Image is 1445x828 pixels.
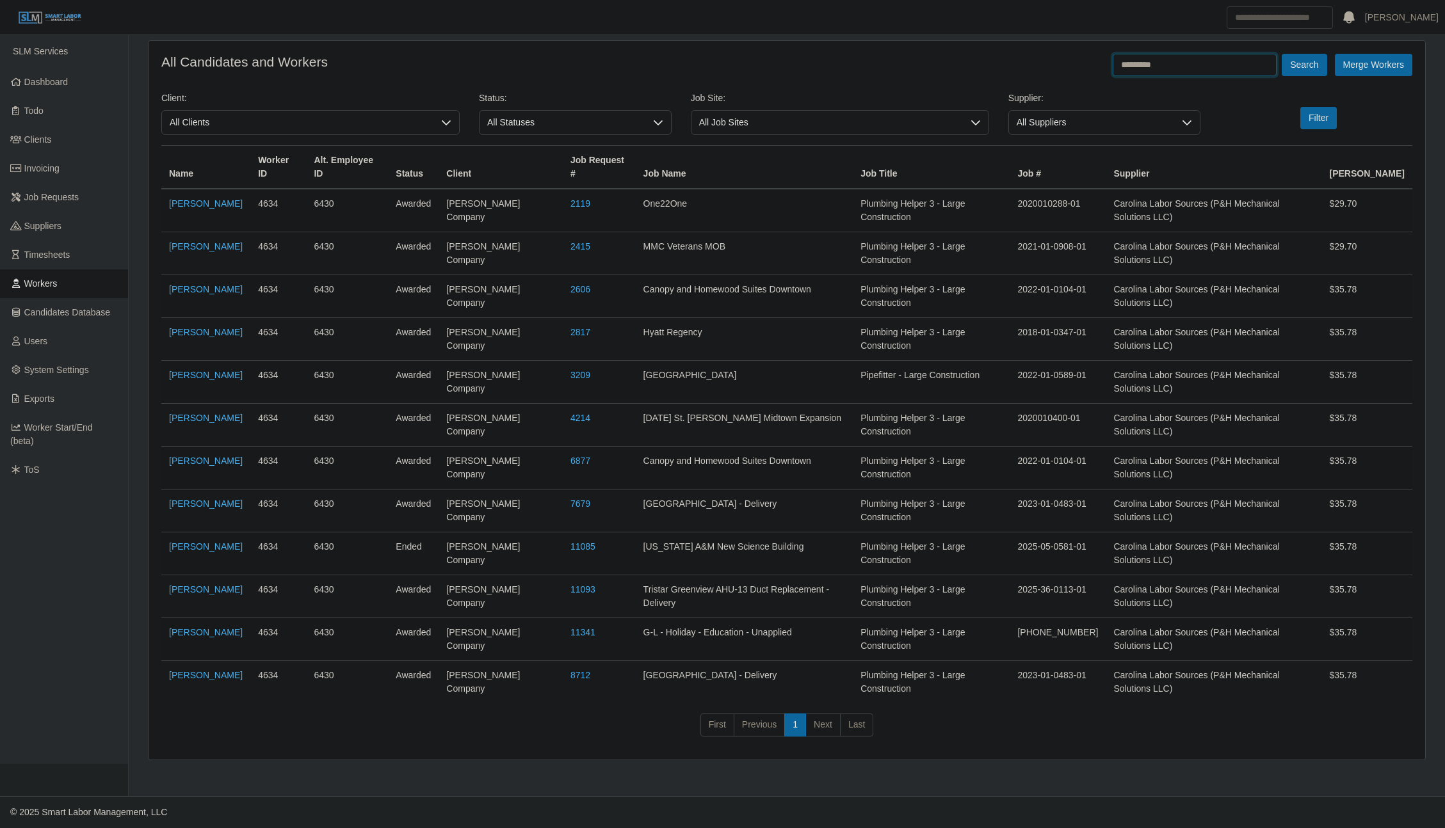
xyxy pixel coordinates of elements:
td: [PERSON_NAME] Company [439,189,563,232]
a: [PERSON_NAME] [169,198,243,209]
td: awarded [388,232,439,275]
a: 11341 [570,627,595,637]
td: $35.78 [1321,447,1412,490]
td: Tristar Greenview AHU-13 Duct Replacement - Delivery [636,575,853,618]
td: 2021-01-0908-01 [1010,232,1106,275]
input: Search [1227,6,1333,29]
td: Plumbing Helper 3 - Large Construction [853,532,1010,575]
td: $35.78 [1321,404,1412,447]
label: Client: [161,92,187,105]
th: Job Request # [563,146,636,189]
td: 2025-36-0113-01 [1010,575,1106,618]
a: 2119 [570,198,590,209]
td: $35.78 [1321,361,1412,404]
span: Suppliers [24,221,61,231]
td: Hyatt Regency [636,318,853,361]
span: Todo [24,106,44,116]
span: Worker Start/End (beta) [10,422,93,446]
td: Carolina Labor Sources (P&H Mechanical Solutions LLC) [1106,618,1321,661]
td: 4634 [250,490,306,532]
td: 2020010288-01 [1010,189,1106,232]
td: awarded [388,618,439,661]
button: Search [1282,54,1327,76]
label: Status: [479,92,507,105]
label: Supplier: [1008,92,1044,105]
td: 4634 [250,404,306,447]
h4: All Candidates and Workers [161,54,328,70]
td: Plumbing Helper 3 - Large Construction [853,575,1010,618]
td: Carolina Labor Sources (P&H Mechanical Solutions LLC) [1106,404,1321,447]
td: Carolina Labor Sources (P&H Mechanical Solutions LLC) [1106,490,1321,532]
img: SLM Logo [18,11,82,25]
td: [PERSON_NAME] Company [439,361,563,404]
td: awarded [388,404,439,447]
a: [PERSON_NAME] [169,541,243,552]
a: [PERSON_NAME] [169,284,243,294]
span: All Clients [162,111,433,134]
td: 6430 [306,490,388,532]
span: All Suppliers [1009,111,1175,134]
span: All Job Sites [691,111,963,134]
td: 6430 [306,618,388,661]
td: 6430 [306,532,388,575]
td: Plumbing Helper 3 - Large Construction [853,661,1010,704]
td: $35.78 [1321,532,1412,575]
th: Alt. Employee ID [306,146,388,189]
td: 4634 [250,318,306,361]
td: Carolina Labor Sources (P&H Mechanical Solutions LLC) [1106,232,1321,275]
a: [PERSON_NAME] [169,627,243,637]
button: Merge Workers [1335,54,1412,76]
td: 6430 [306,404,388,447]
td: Carolina Labor Sources (P&H Mechanical Solutions LLC) [1106,661,1321,704]
td: 2020010400-01 [1010,404,1106,447]
td: 4634 [250,532,306,575]
td: 6430 [306,275,388,318]
a: [PERSON_NAME] [169,670,243,680]
span: © 2025 Smart Labor Management, LLC [10,807,167,817]
td: One22One [636,189,853,232]
td: 6430 [306,361,388,404]
td: awarded [388,447,439,490]
td: Plumbing Helper 3 - Large Construction [853,275,1010,318]
a: 2606 [570,284,590,294]
td: [PERSON_NAME] Company [439,404,563,447]
td: ended [388,532,439,575]
td: [PERSON_NAME] Company [439,618,563,661]
a: 1 [784,713,806,736]
th: Job Name [636,146,853,189]
a: [PERSON_NAME] [169,327,243,337]
a: 4214 [570,413,590,423]
td: $35.78 [1321,318,1412,361]
span: Exports [24,394,54,404]
td: 2023-01-0483-01 [1010,490,1106,532]
td: [PERSON_NAME] Company [439,575,563,618]
td: Canopy and Homewood Suites Downtown [636,275,853,318]
td: Carolina Labor Sources (P&H Mechanical Solutions LLC) [1106,189,1321,232]
label: Job Site: [691,92,725,105]
a: 7679 [570,498,590,509]
td: Plumbing Helper 3 - Large Construction [853,189,1010,232]
td: $29.70 [1321,232,1412,275]
td: Carolina Labor Sources (P&H Mechanical Solutions LLC) [1106,275,1321,318]
a: [PERSON_NAME] [1365,11,1439,24]
td: [PERSON_NAME] Company [439,318,563,361]
td: awarded [388,361,439,404]
a: [PERSON_NAME] [169,584,243,594]
td: Plumbing Helper 3 - Large Construction [853,318,1010,361]
td: 6430 [306,189,388,232]
span: ToS [24,465,40,475]
td: MMC Veterans MOB [636,232,853,275]
th: Job # [1010,146,1106,189]
td: 4634 [250,618,306,661]
td: [DATE] St. [PERSON_NAME] Midtown Expansion [636,404,853,447]
td: 6430 [306,661,388,704]
td: Plumbing Helper 3 - Large Construction [853,447,1010,490]
td: Carolina Labor Sources (P&H Mechanical Solutions LLC) [1106,532,1321,575]
a: 11085 [570,541,595,552]
td: awarded [388,189,439,232]
td: $35.78 [1321,490,1412,532]
td: [PERSON_NAME] Company [439,490,563,532]
td: [PERSON_NAME] Company [439,532,563,575]
th: Name [161,146,250,189]
td: awarded [388,490,439,532]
